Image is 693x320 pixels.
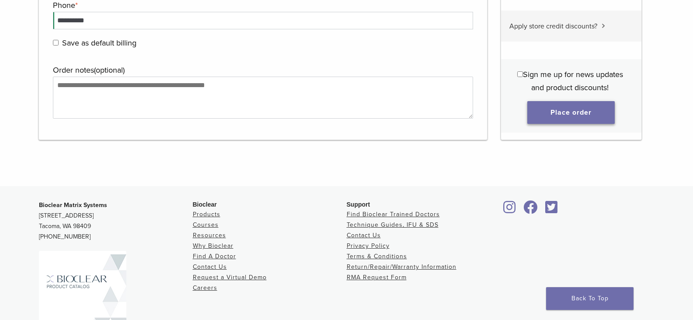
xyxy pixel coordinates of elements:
[347,274,407,281] a: RMA Request Form
[517,71,523,77] input: Sign me up for news updates and product discounts!
[193,232,226,239] a: Resources
[546,287,634,310] a: Back To Top
[193,274,267,281] a: Request a Virtual Demo
[53,40,59,46] input: Save as default billing
[53,36,471,49] label: Save as default billing
[523,70,623,92] span: Sign me up for news updates and product discounts!
[53,63,471,77] label: Order notes
[94,65,125,75] span: (optional)
[193,284,217,292] a: Careers
[347,232,381,239] a: Contact Us
[193,242,233,250] a: Why Bioclear
[509,21,597,30] span: Apply store credit discounts?
[39,200,193,242] p: [STREET_ADDRESS] Tacoma, WA 98409 [PHONE_NUMBER]
[347,221,439,229] a: Technique Guides, IFU & SDS
[347,201,370,208] span: Support
[193,201,217,208] span: Bioclear
[193,221,219,229] a: Courses
[347,263,456,271] a: Return/Repair/Warranty Information
[602,23,605,28] img: caret.svg
[39,201,107,209] strong: Bioclear Matrix Systems
[521,206,541,215] a: Bioclear
[193,211,220,218] a: Products
[527,101,615,124] button: Place order
[543,206,561,215] a: Bioclear
[347,211,440,218] a: Find Bioclear Trained Doctors
[193,253,236,260] a: Find A Doctor
[347,253,407,260] a: Terms & Conditions
[347,242,390,250] a: Privacy Policy
[193,263,227,271] a: Contact Us
[501,206,519,215] a: Bioclear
